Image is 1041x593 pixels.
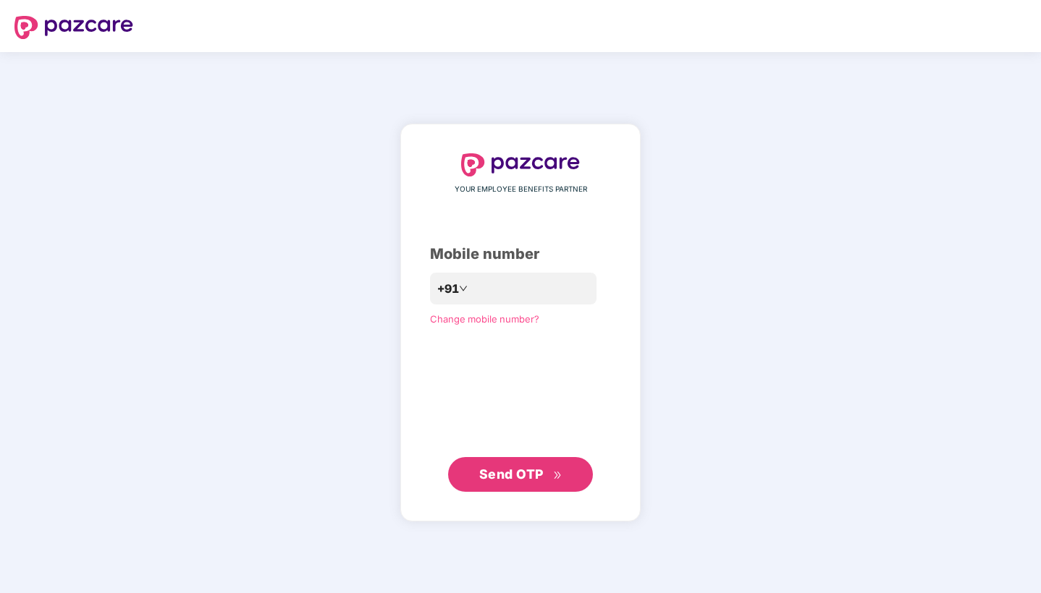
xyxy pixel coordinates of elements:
[437,280,459,298] span: +91
[14,16,133,39] img: logo
[459,284,468,293] span: down
[448,457,593,492] button: Send OTPdouble-right
[479,466,544,482] span: Send OTP
[455,184,587,195] span: YOUR EMPLOYEE BENEFITS PARTNER
[461,153,580,176] img: logo
[430,313,539,325] a: Change mobile number?
[553,471,562,480] span: double-right
[430,243,611,265] div: Mobile number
